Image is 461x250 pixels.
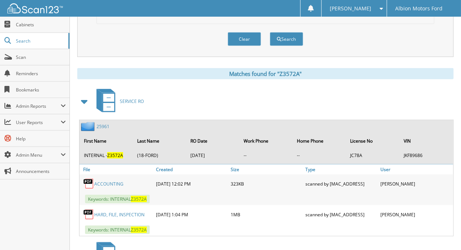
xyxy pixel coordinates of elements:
[107,152,123,159] span: Z3572A
[16,70,66,77] span: Reminders
[379,164,453,174] a: User
[16,54,66,60] span: Scan
[16,87,66,93] span: Bookmarks
[77,68,454,79] div: Matches found for "Z3572A"
[120,98,144,104] span: SERVICE RO
[80,133,133,149] th: First Name
[347,149,399,161] td: JC78A
[85,226,150,234] span: Keywords: INTERNAL
[229,207,304,222] div: 1MB
[81,122,96,131] img: folder2.png
[92,87,144,116] a: SERVICE RO
[131,227,147,233] span: Z3572A
[304,164,379,174] a: Type
[294,133,346,149] th: Home Phone
[79,164,154,174] a: File
[270,32,303,46] button: Search
[16,21,66,28] span: Cabinets
[187,133,239,149] th: RO Date
[85,195,150,203] span: Keywords: INTERNAL
[229,164,304,174] a: Size
[133,149,186,161] td: (18-FORD)
[424,214,461,250] iframe: Chat Widget
[294,149,346,161] td: --
[16,168,66,174] span: Announcements
[133,133,186,149] th: Last Name
[83,209,94,220] img: PDF.png
[330,6,372,11] span: [PERSON_NAME]
[131,196,147,202] span: Z3572A
[400,133,452,149] th: VIN
[16,119,61,126] span: User Reports
[187,149,239,161] td: [DATE]
[400,149,452,161] td: JKF89686
[96,123,109,130] a: 25961
[154,207,229,222] div: [DATE] 1:04 PM
[240,133,292,149] th: Work Phone
[16,152,61,158] span: Admin Menu
[379,207,453,222] div: [PERSON_NAME]
[94,181,123,187] a: ACCOUNTING
[80,149,133,161] td: INTERNAL -
[154,164,229,174] a: Created
[229,176,304,191] div: 323KB
[83,178,94,189] img: PDF.png
[16,136,66,142] span: Help
[154,176,229,191] div: [DATE] 12:02 PM
[379,176,453,191] div: [PERSON_NAME]
[7,3,63,13] img: scan123-logo-white.svg
[304,207,379,222] div: scanned by [MAC_ADDRESS]
[347,133,399,149] th: License No
[16,103,61,109] span: Admin Reports
[395,6,443,11] span: Albion Motors Ford
[228,32,261,46] button: Clear
[16,38,65,44] span: Search
[240,149,292,161] td: --
[304,176,379,191] div: scanned by [MAC_ADDRESS]
[94,211,145,218] a: HARD, FILE, INSPECTION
